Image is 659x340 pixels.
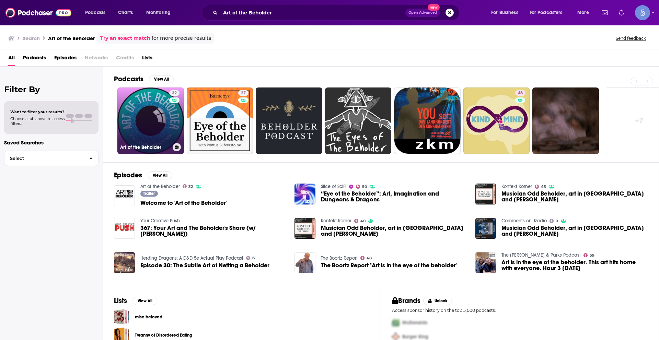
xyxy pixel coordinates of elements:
button: View All [149,75,174,83]
a: Herding Dragons: A D&D 5e Actual Play Podcast [140,255,243,261]
a: Try an exact match [100,34,150,42]
img: 367: Your Art and The Beholder's Share (w/ Yana Zorina) [114,218,135,239]
h3: Search [23,35,40,42]
h3: Art of the Beholder [120,144,170,150]
a: Art of the Beholder [140,184,180,189]
img: Musician Odd Beholder, art in Burgundy and Eimear McBride [475,184,496,204]
button: open menu [573,7,598,18]
a: 27 [187,87,253,154]
img: Art is in the eye of the beholder. This art hits home with everyone. Hour 3 12/17/2024 [475,252,496,273]
a: 50 [356,185,367,189]
a: 367: Your Art and The Beholder's Share (w/ Yana Zorina) [140,225,287,237]
button: View All [148,171,172,179]
span: Podcasts [85,8,105,17]
img: Musician Odd Beholder, art in Burgundy and Eimear McBride [475,218,496,239]
span: Open Advanced [408,11,437,14]
a: PodcastsView All [114,75,174,83]
a: Welcome to 'Art of the Beholder' [140,200,227,206]
a: Show notifications dropdown [599,7,611,19]
h2: Episodes [114,171,142,179]
a: Podcasts [23,52,46,66]
a: Konfekt Korner [501,184,532,189]
a: 32 [183,184,193,188]
a: The Boortz Report "Art is in the eye of the beholder" [321,262,458,268]
span: Credits [116,52,134,66]
a: Charts [114,7,137,18]
a: Musician Odd Beholder, art in Burgundy and Eimear McBride [294,218,315,239]
span: Networks [85,52,108,66]
span: Musician Odd Beholder, art in [GEOGRAPHIC_DATA] and [PERSON_NAME] [501,225,648,237]
img: User Profile [635,5,650,20]
a: Lists [142,52,152,66]
img: Welcome to 'Art of the Beholder' [114,185,135,206]
a: Episode 30: The Subtle Art of Netting a Beholder [140,262,269,268]
span: Select [4,156,84,161]
p: Access sponsor history on the top 5,000 podcasts. [392,308,648,313]
a: 45 [535,185,546,189]
span: Choose a tab above to access filters. [10,116,65,126]
img: First Pro Logo [389,316,402,330]
a: Episode 30: The Subtle Art of Netting a Beholder [114,252,135,273]
img: Podchaser - Follow, Share and Rate Podcasts [5,6,71,19]
h2: Filter By [4,84,99,94]
span: Charts [118,8,133,17]
span: Musician Odd Beholder, art in [GEOGRAPHIC_DATA] and [PERSON_NAME] [321,225,467,237]
button: open menu [80,7,114,18]
a: EpisodesView All [114,171,172,179]
span: 59 [590,254,594,257]
button: Send feedback [614,35,648,41]
span: 32 [172,90,177,97]
button: Show profile menu [635,5,650,20]
button: View All [132,297,157,305]
a: All [8,52,15,66]
a: 40 [354,219,366,223]
a: Your Creative Push [140,218,180,224]
a: “Eye of the Beholder”: Art, Imagination and Dungeons & Dragons [294,184,315,204]
a: 32Art of the Beholder [117,87,184,154]
button: open menu [141,7,180,18]
button: Select [4,151,99,166]
span: 17 [252,257,256,260]
a: Show notifications dropdown [616,7,627,19]
h2: Lists [114,296,127,305]
span: 48 [367,257,372,260]
span: 45 [541,185,546,188]
span: Want to filter your results? [10,109,65,114]
span: 367: Your Art and The Beholder's Share (w/ [PERSON_NAME]) [140,225,287,237]
a: Tyranny of Disordered Eating [135,331,192,339]
button: Unlock [423,297,452,305]
a: Slice of SciFi [321,184,346,189]
span: Trailer [143,191,155,196]
a: The Dana & Parks Podcast [501,252,581,258]
input: Search podcasts, credits, & more... [220,7,405,18]
a: Episodes [54,52,77,66]
button: open menu [525,7,573,18]
span: 46 [518,90,523,97]
span: Logged in as Spiral5-G1 [635,5,650,20]
span: Burger King [402,334,428,340]
span: 32 [188,185,193,188]
span: Art is in the eye of the beholder. This art hits home with everyone. Hour 3 [DATE] [501,259,648,271]
span: 50 [362,185,367,188]
a: “Eye of the Beholder”: Art, Imagination and Dungeons & Dragons [321,191,467,202]
p: Saved Searches [4,139,99,146]
a: 48 [360,256,372,260]
button: Open AdvancedNew [405,9,440,17]
span: McDonalds [402,320,427,326]
span: misc beloved [114,309,129,325]
img: The Boortz Report "Art is in the eye of the beholder" [294,252,315,273]
span: Musician Odd Beholder, art in [GEOGRAPHIC_DATA] and [PERSON_NAME] [501,191,648,202]
span: 27 [241,90,246,97]
a: Comments on: Radio [501,218,547,224]
a: 46 [515,90,525,96]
